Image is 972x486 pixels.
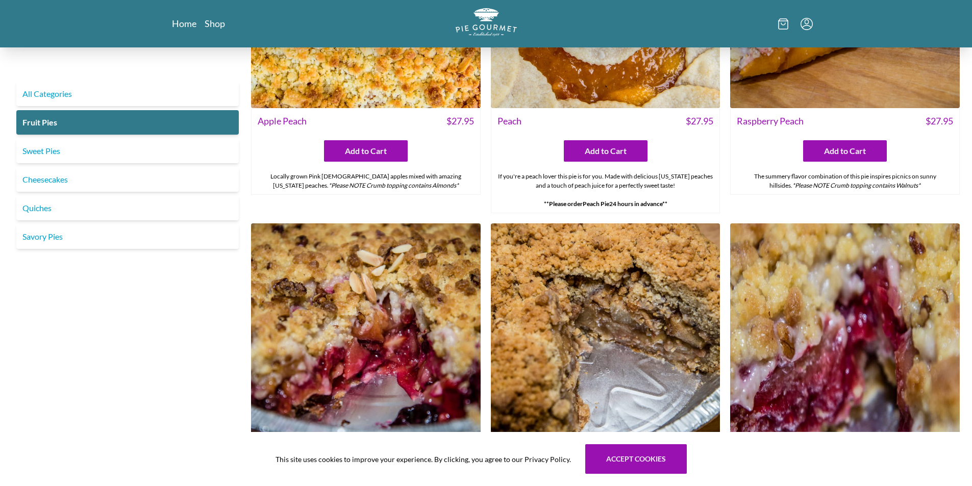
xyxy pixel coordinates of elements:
[926,114,953,128] span: $ 27.95
[456,8,517,39] a: Logo
[276,454,571,465] span: This site uses cookies to improve your experience. By clicking, you agree to our Privacy Policy.
[583,200,609,208] strong: Peach Pie
[585,444,687,474] button: Accept cookies
[16,167,239,192] a: Cheesecakes
[329,182,459,189] em: *Please NOTE Crumb topping contains Almonds*
[205,17,225,30] a: Shop
[16,139,239,163] a: Sweet Pies
[803,140,887,162] button: Add to Cart
[16,82,239,106] a: All Categories
[824,145,866,157] span: Add to Cart
[446,114,474,128] span: $ 27.95
[497,114,521,128] span: Peach
[730,223,960,453] img: Apple Raspberry
[564,140,647,162] button: Add to Cart
[801,18,813,30] button: Menu
[345,145,387,157] span: Add to Cart
[456,8,517,36] img: logo
[491,223,720,453] img: French Apple
[491,168,720,213] div: If you're a peach lover this pie is for you. Made with delicious [US_STATE] peaches and a touch o...
[731,168,959,194] div: The summery flavor combination of this pie inspires picnics on sunny hillsides.
[251,223,481,453] img: Mixed Fruit
[585,145,627,157] span: Add to Cart
[737,114,804,128] span: Raspberry Peach
[172,17,196,30] a: Home
[16,224,239,249] a: Savory Pies
[16,196,239,220] a: Quiches
[792,182,920,189] em: *Please NOTE Crumb topping contains Walnuts*
[252,168,480,194] div: Locally grown Pink [DEMOGRAPHIC_DATA] apples mixed with amazing [US_STATE] peaches.
[324,140,408,162] button: Add to Cart
[16,110,239,135] a: Fruit Pies
[544,200,667,208] strong: **Please order 24 hours in advance**
[258,114,307,128] span: Apple Peach
[686,114,713,128] span: $ 27.95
